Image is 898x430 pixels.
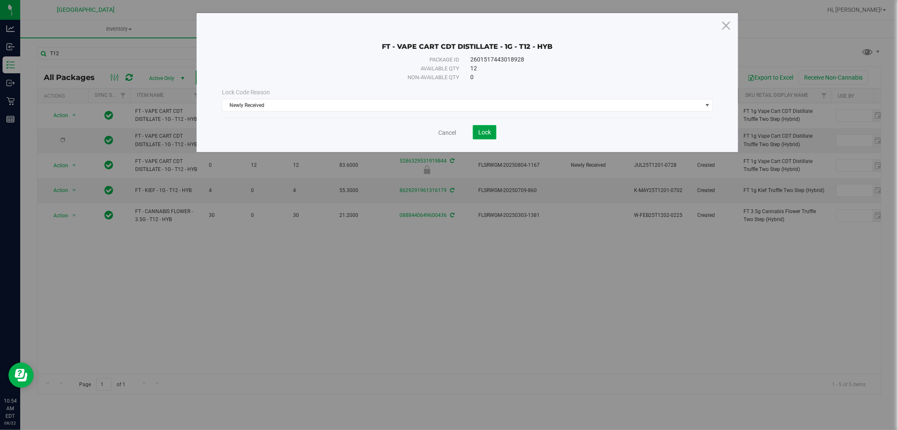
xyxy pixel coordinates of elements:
[222,89,270,96] span: Lock Code Reason
[473,125,496,139] button: Lock
[8,363,34,388] iframe: Resource center
[243,56,459,64] div: Package ID
[702,99,712,111] span: select
[470,55,691,64] div: 2601517443018928
[222,30,713,51] div: FT - VAPE CART CDT DISTILLATE - 1G - T12 - HYB
[222,99,702,111] span: Newly Received
[243,73,459,82] div: Non-available qty
[470,64,691,73] div: 12
[438,128,456,137] a: Cancel
[470,73,691,82] div: 0
[478,129,491,136] span: Lock
[243,64,459,73] div: Available qty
